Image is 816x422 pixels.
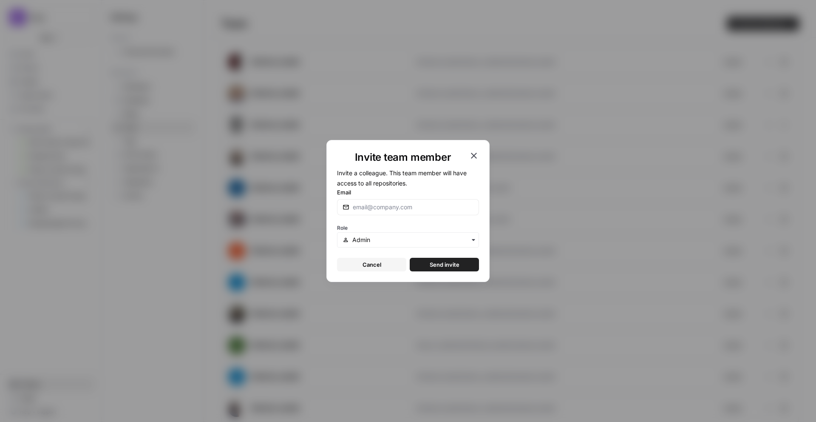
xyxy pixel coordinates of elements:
[337,188,479,197] label: Email
[337,151,469,164] h1: Invite team member
[430,260,459,269] span: Send invite
[337,225,348,231] span: Role
[337,258,406,271] button: Cancel
[410,258,479,271] button: Send invite
[353,203,473,211] input: email@company.com
[352,236,473,244] input: Admin
[363,260,381,269] span: Cancel
[337,169,467,187] span: Invite a colleague. This team member will have access to all repositories.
